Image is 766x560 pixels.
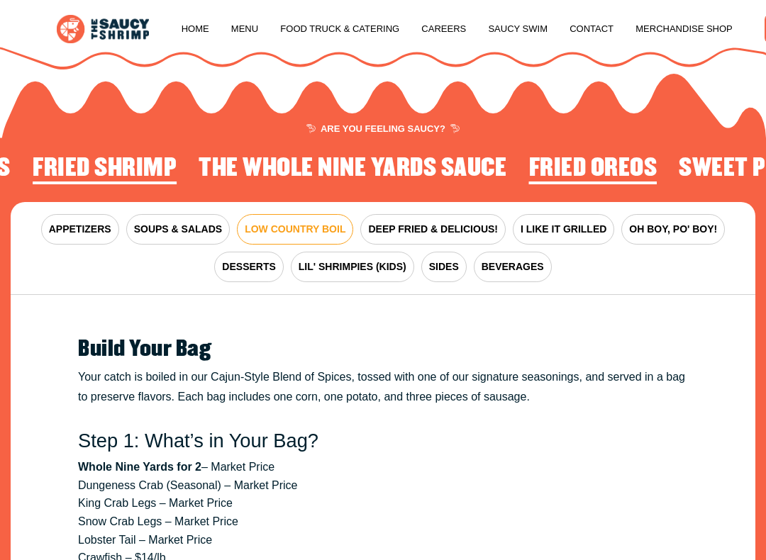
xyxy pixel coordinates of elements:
[421,252,467,282] button: SIDES
[488,2,548,56] a: Saucy Swim
[299,259,406,274] span: LIL' SHRIMPIES (KIDS)
[78,458,688,476] li: – Market Price
[78,461,201,473] strong: Whole Nine Yards for 2
[513,214,614,245] button: I LIKE IT GRILLED
[78,513,688,531] li: Snow Crab Legs – Market Price
[199,155,506,186] li: 2 of 4
[78,430,688,453] h3: Step 1: What’s in Your Bag?
[368,222,498,237] span: DEEP FRIED & DELICIOUS!
[78,367,688,407] p: Your catch is boiled in our Cajun-Style Blend of Spices, tossed with one of our signature seasoni...
[78,337,688,362] h2: Build Your Bag
[214,252,283,282] button: DESSERTS
[529,155,657,182] h2: Fried Oreos
[570,2,614,56] a: Contact
[421,2,466,56] a: Careers
[280,2,399,56] a: Food Truck & Catering
[41,214,119,245] button: APPETIZERS
[134,222,222,237] span: SOUPS & SALADS
[474,252,552,282] button: BEVERAGES
[182,2,209,56] a: Home
[199,155,506,182] h2: The Whole Nine Yards Sauce
[237,214,353,245] button: LOW COUNTRY BOIL
[635,2,733,56] a: Merchandise Shop
[78,494,688,513] li: King Crab Legs – Market Price
[482,259,544,274] span: BEVERAGES
[629,222,717,237] span: OH BOY, PO' BOY!
[78,531,688,549] li: Lobster Tail – Market Price
[33,155,177,182] h2: Fried Shrimp
[306,124,460,133] span: ARE YOU FEELING SAUCY?
[57,15,149,43] img: logo
[231,2,258,56] a: Menu
[245,222,345,237] span: LOW COUNTRY BOIL
[222,259,275,274] span: DESSERTS
[291,252,414,282] button: LIL' SHRIMPIES (KIDS)
[126,214,230,245] button: SOUPS & SALADS
[621,214,725,245] button: OH BOY, PO' BOY!
[360,214,506,245] button: DEEP FRIED & DELICIOUS!
[521,222,606,237] span: I LIKE IT GRILLED
[529,155,657,186] li: 3 of 4
[429,259,459,274] span: SIDES
[78,476,688,495] li: Dungeness Crab (Seasonal) – Market Price
[49,222,111,237] span: APPETIZERS
[33,155,177,186] li: 1 of 4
